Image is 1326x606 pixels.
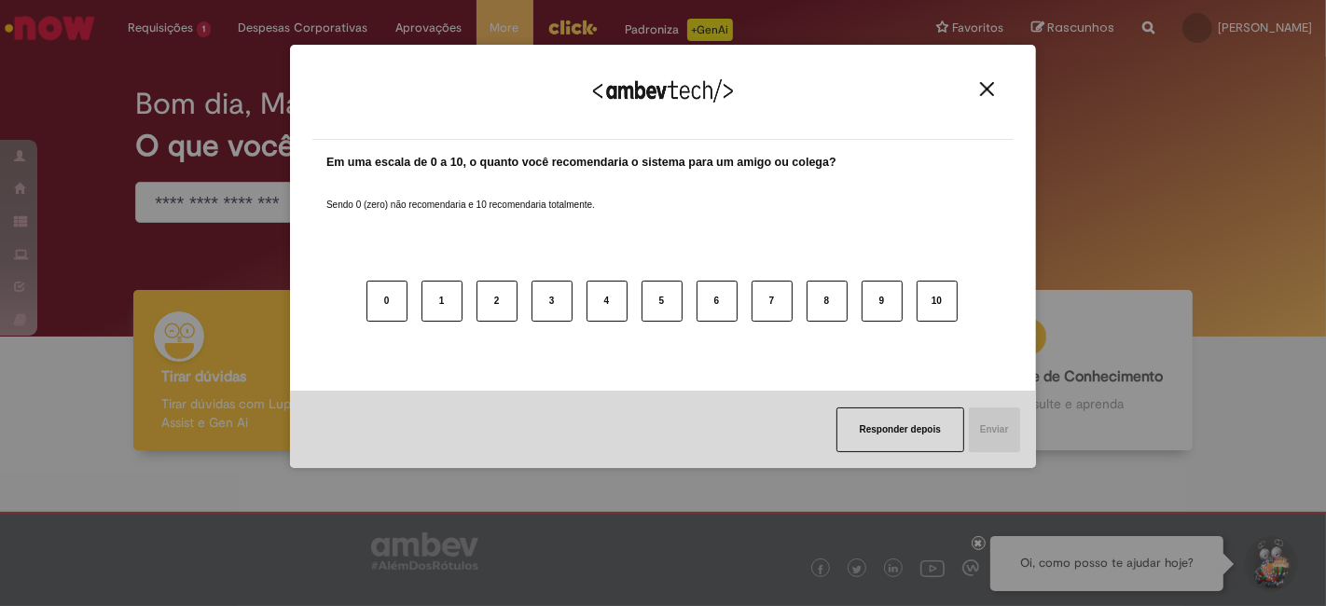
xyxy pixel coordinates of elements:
button: 2 [477,281,518,322]
button: 5 [642,281,683,322]
button: 4 [587,281,628,322]
button: 7 [752,281,793,322]
img: Logo Ambevtech [593,79,733,103]
button: 3 [532,281,573,322]
button: 1 [421,281,463,322]
button: 9 [862,281,903,322]
button: 8 [807,281,848,322]
img: Close [980,82,994,96]
button: Close [974,81,1000,97]
button: 0 [366,281,407,322]
button: 10 [917,281,958,322]
button: 6 [697,281,738,322]
label: Em uma escala de 0 a 10, o quanto você recomendaria o sistema para um amigo ou colega? [326,154,836,172]
label: Sendo 0 (zero) não recomendaria e 10 recomendaria totalmente. [326,176,595,212]
button: Responder depois [836,407,964,452]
